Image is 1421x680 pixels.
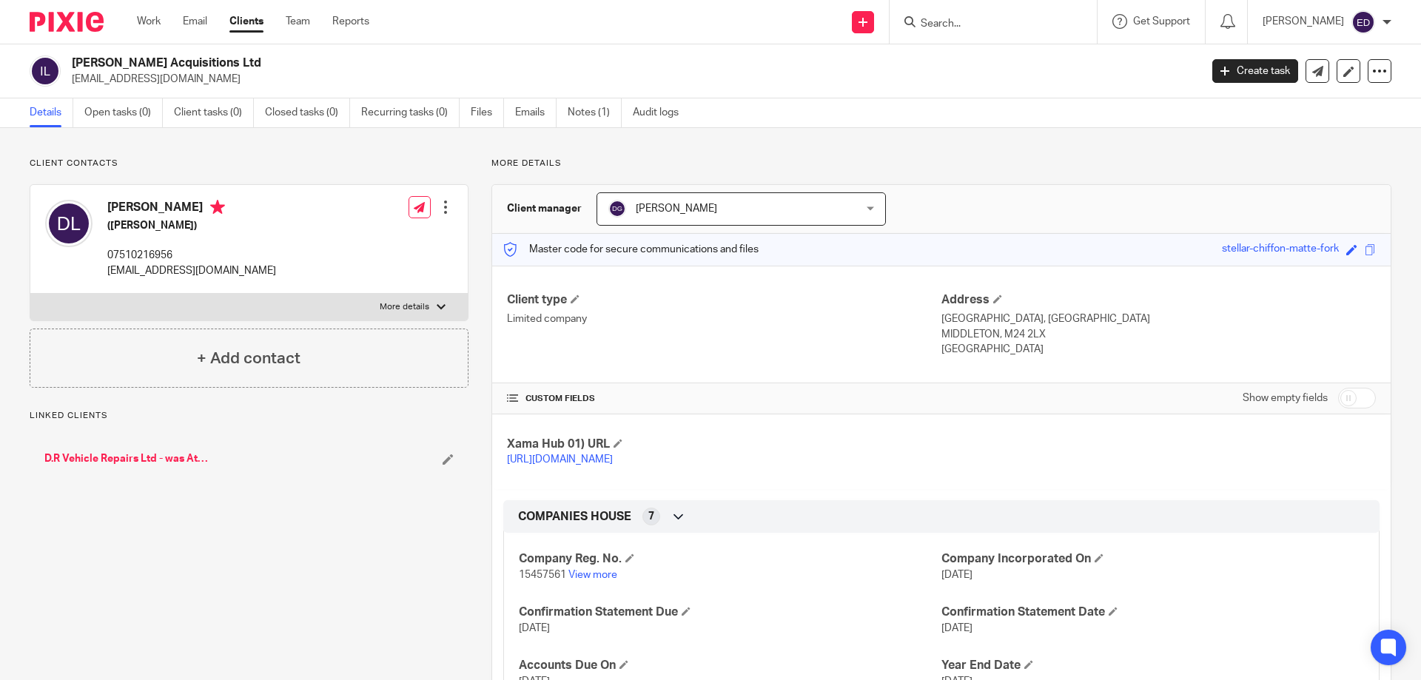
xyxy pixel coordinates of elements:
[265,98,350,127] a: Closed tasks (0)
[44,451,208,466] a: D.R Vehicle Repairs Ltd - was Atelier And Alterations Limited
[30,12,104,32] img: Pixie
[515,98,557,127] a: Emails
[107,263,276,278] p: [EMAIL_ADDRESS][DOMAIN_NAME]
[1222,241,1339,258] div: stellar-chiffon-matte-fork
[941,570,972,580] span: [DATE]
[941,292,1376,308] h4: Address
[1212,59,1298,83] a: Create task
[471,98,504,127] a: Files
[361,98,460,127] a: Recurring tasks (0)
[1243,391,1328,405] label: Show empty fields
[519,570,566,580] span: 15457561
[30,98,73,127] a: Details
[30,158,468,169] p: Client contacts
[137,14,161,29] a: Work
[286,14,310,29] a: Team
[568,98,622,127] a: Notes (1)
[84,98,163,127] a: Open tasks (0)
[503,242,759,257] p: Master code for secure communications and files
[507,292,941,308] h4: Client type
[648,509,654,524] span: 7
[380,301,429,313] p: More details
[183,14,207,29] a: Email
[608,200,626,218] img: svg%3E
[507,312,941,326] p: Limited company
[941,312,1376,326] p: [GEOGRAPHIC_DATA], [GEOGRAPHIC_DATA]
[507,437,941,452] h4: Xama Hub 01) URL
[941,623,972,633] span: [DATE]
[107,248,276,263] p: 07510216956
[507,201,582,216] h3: Client manager
[229,14,263,29] a: Clients
[1263,14,1344,29] p: [PERSON_NAME]
[107,218,276,233] h5: ([PERSON_NAME])
[519,658,941,673] h4: Accounts Due On
[174,98,254,127] a: Client tasks (0)
[941,658,1364,673] h4: Year End Date
[633,98,690,127] a: Audit logs
[72,72,1190,87] p: [EMAIL_ADDRESS][DOMAIN_NAME]
[45,200,93,247] img: svg%3E
[518,509,631,525] span: COMPANIES HOUSE
[507,393,941,405] h4: CUSTOM FIELDS
[507,454,613,465] a: [URL][DOMAIN_NAME]
[636,203,717,214] span: [PERSON_NAME]
[568,570,617,580] a: View more
[519,623,550,633] span: [DATE]
[30,410,468,422] p: Linked clients
[519,605,941,620] h4: Confirmation Statement Due
[107,200,276,218] h4: [PERSON_NAME]
[1133,16,1190,27] span: Get Support
[919,18,1052,31] input: Search
[210,200,225,215] i: Primary
[72,55,967,71] h2: [PERSON_NAME] Acquisitions Ltd
[519,551,941,567] h4: Company Reg. No.
[941,342,1376,357] p: [GEOGRAPHIC_DATA]
[1351,10,1375,34] img: svg%3E
[941,551,1364,567] h4: Company Incorporated On
[941,605,1364,620] h4: Confirmation Statement Date
[197,347,300,370] h4: + Add contact
[30,55,61,87] img: svg%3E
[332,14,369,29] a: Reports
[491,158,1391,169] p: More details
[941,327,1376,342] p: MIDDLETON, M24 2LX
